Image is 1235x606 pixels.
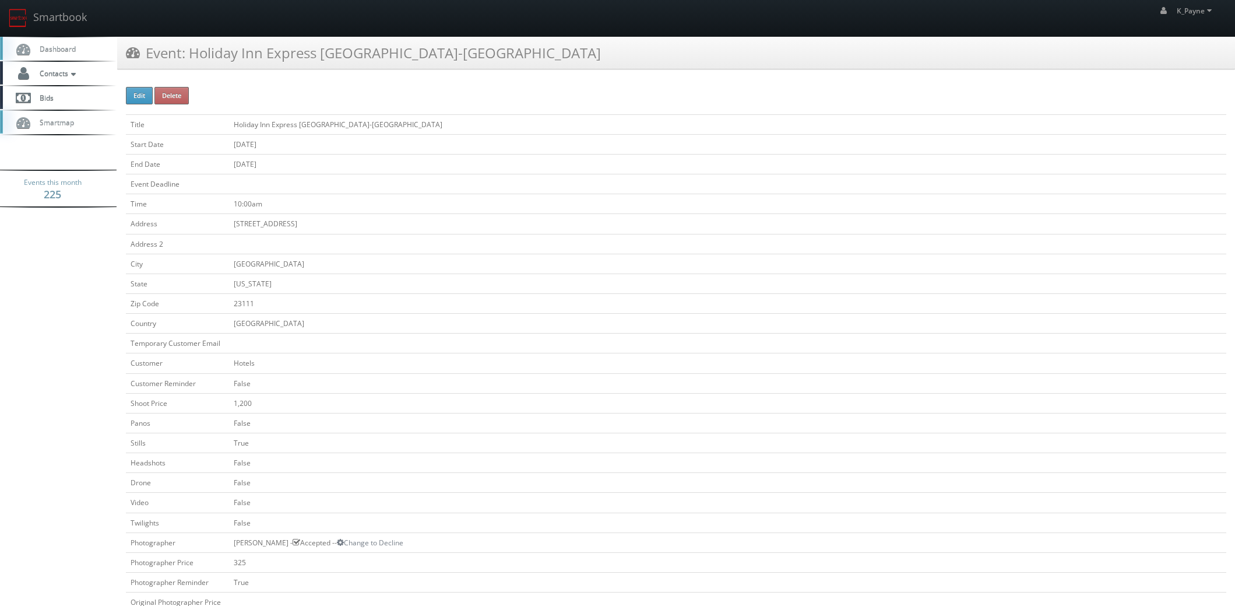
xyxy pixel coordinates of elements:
[126,194,229,214] td: Time
[34,117,74,127] span: Smartmap
[126,214,229,234] td: Address
[229,473,1226,493] td: False
[126,413,229,433] td: Panos
[229,114,1226,134] td: Holiday Inn Express [GEOGRAPHIC_DATA]-[GEOGRAPHIC_DATA]
[126,373,229,393] td: Customer Reminder
[229,373,1226,393] td: False
[126,453,229,473] td: Headshots
[229,533,1226,552] td: [PERSON_NAME] - Accepted --
[229,154,1226,174] td: [DATE]
[126,274,229,293] td: State
[229,274,1226,293] td: [US_STATE]
[229,254,1226,274] td: [GEOGRAPHIC_DATA]
[126,334,229,353] td: Temporary Customer Email
[126,134,229,154] td: Start Date
[229,214,1226,234] td: [STREET_ADDRESS]
[229,513,1226,533] td: False
[229,433,1226,453] td: True
[229,453,1226,473] td: False
[44,187,61,201] strong: 225
[229,314,1226,334] td: [GEOGRAPHIC_DATA]
[126,293,229,313] td: Zip Code
[126,254,229,274] td: City
[126,393,229,413] td: Shoot Price
[126,114,229,134] td: Title
[34,93,54,103] span: Bids
[229,552,1226,572] td: 325
[126,493,229,513] td: Video
[126,234,229,254] td: Address 2
[229,293,1226,313] td: 23111
[1177,6,1215,16] span: K_Payne
[126,87,153,104] button: Edit
[9,9,27,27] img: smartbook-logo.png
[126,572,229,592] td: Photographer Reminder
[229,194,1226,214] td: 10:00am
[126,552,229,572] td: Photographer Price
[229,353,1226,373] td: Hotels
[126,43,601,63] h3: Event: Holiday Inn Express [GEOGRAPHIC_DATA]-[GEOGRAPHIC_DATA]
[229,393,1226,413] td: 1,200
[126,433,229,453] td: Stills
[229,572,1226,592] td: True
[34,44,76,54] span: Dashboard
[34,68,79,78] span: Contacts
[229,134,1226,154] td: [DATE]
[126,353,229,373] td: Customer
[126,533,229,552] td: Photographer
[337,538,403,548] a: Change to Decline
[126,314,229,334] td: Country
[126,154,229,174] td: End Date
[126,174,229,194] td: Event Deadline
[154,87,189,104] button: Delete
[24,177,82,188] span: Events this month
[229,493,1226,513] td: False
[229,413,1226,433] td: False
[126,473,229,493] td: Drone
[126,513,229,533] td: Twilights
